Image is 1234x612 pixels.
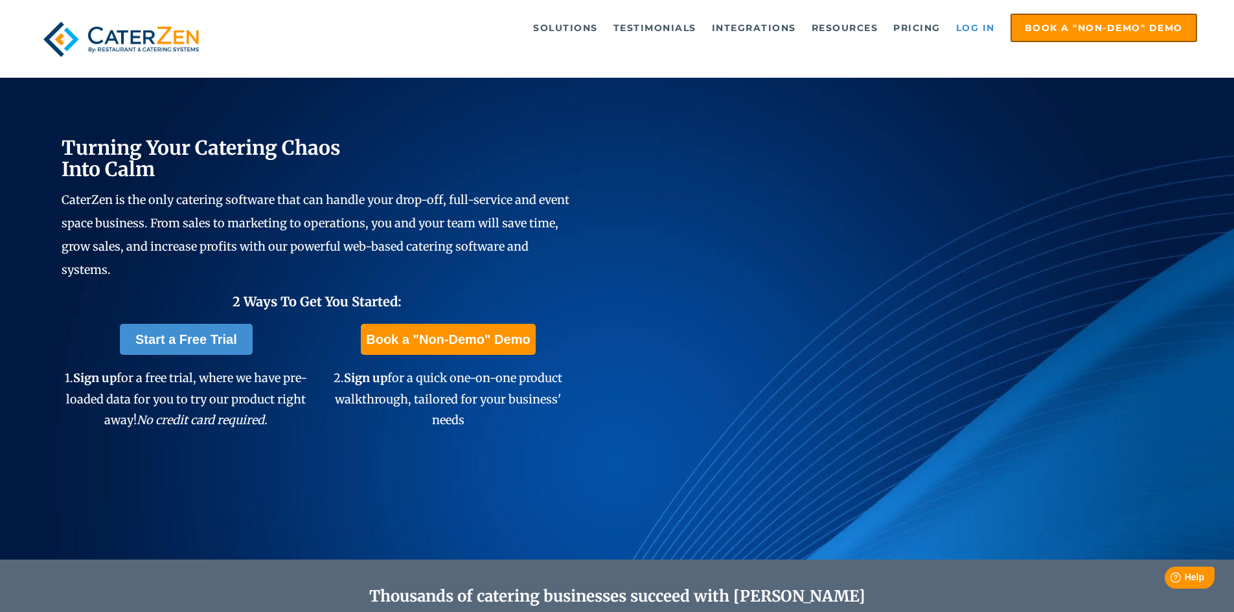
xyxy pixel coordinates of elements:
a: Solutions [527,15,604,41]
div: Navigation Menu [235,14,1197,42]
span: Sign up [73,370,117,385]
a: Integrations [705,15,803,41]
span: 2. for a quick one-on-one product walkthrough, tailored for your business' needs [334,370,562,427]
a: Resources [805,15,885,41]
a: Pricing [887,15,947,41]
em: No credit card required. [137,413,268,427]
a: Log in [950,15,1001,41]
span: Turning Your Catering Chaos Into Calm [62,135,341,181]
span: Sign up [344,370,387,385]
span: 2 Ways To Get You Started: [233,293,402,310]
h2: Thousands of catering businesses succeed with [PERSON_NAME] [124,587,1111,606]
span: CaterZen is the only catering software that can handle your drop-off, full-service and event spac... [62,192,569,277]
span: 1. for a free trial, where we have pre-loaded data for you to try our product right away! [65,370,307,427]
a: Testimonials [607,15,703,41]
img: caterzen [37,14,205,65]
a: Start a Free Trial [120,324,253,355]
iframe: Help widget launcher [1119,561,1220,598]
a: Book a "Non-Demo" Demo [1011,14,1197,42]
a: Book a "Non-Demo" Demo [361,324,535,355]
